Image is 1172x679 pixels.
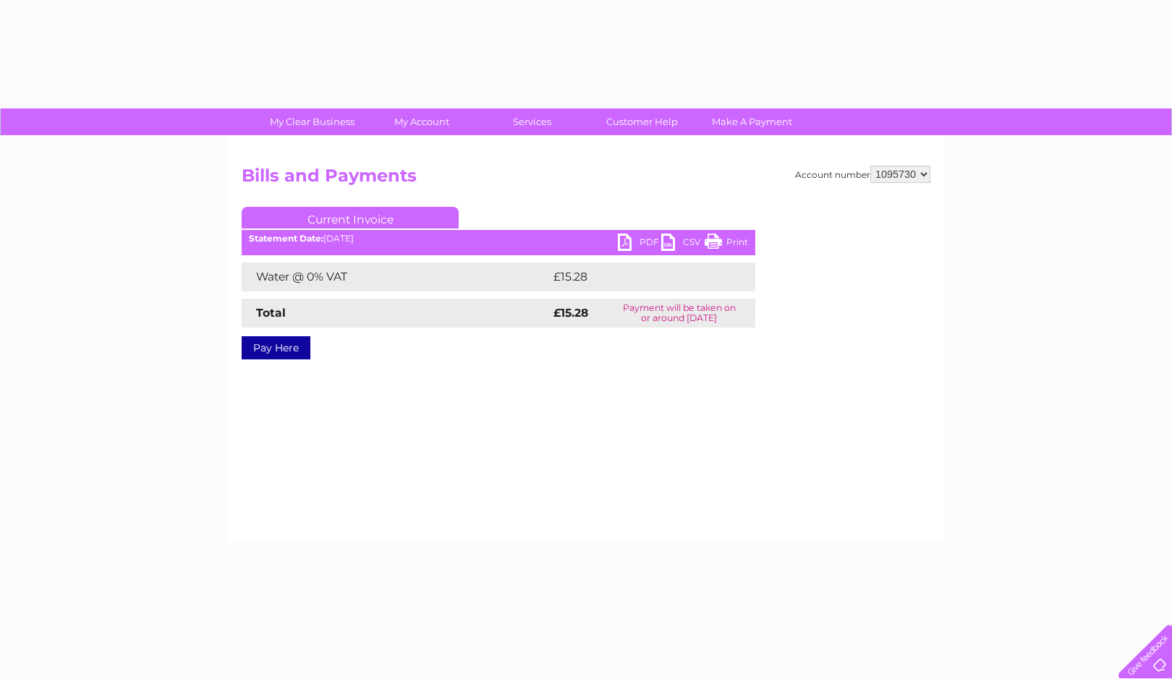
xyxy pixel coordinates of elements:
[582,108,702,135] a: Customer Help
[705,234,748,255] a: Print
[618,234,661,255] a: PDF
[242,336,310,359] a: Pay Here
[692,108,812,135] a: Make A Payment
[362,108,482,135] a: My Account
[550,262,725,291] td: £15.28
[256,306,286,320] strong: Total
[242,262,550,291] td: Water @ 0% VAT
[603,299,755,328] td: Payment will be taken on or around [DATE]
[553,306,588,320] strong: £15.28
[242,207,459,229] a: Current Invoice
[661,234,705,255] a: CSV
[242,166,930,193] h2: Bills and Payments
[249,233,323,244] b: Statement Date:
[472,108,592,135] a: Services
[252,108,372,135] a: My Clear Business
[242,234,755,244] div: [DATE]
[795,166,930,183] div: Account number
